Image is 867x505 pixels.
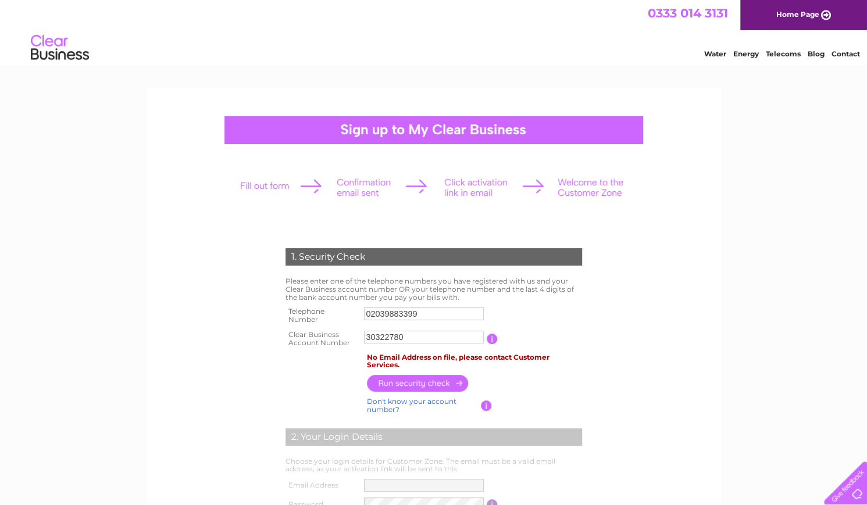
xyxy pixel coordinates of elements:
td: No Email Address on file, please contact Customer Services. [364,350,585,373]
a: Water [704,49,726,58]
td: Choose your login details for Customer Zone. The email must be a valid email address, as your act... [283,454,585,477]
th: Clear Business Account Number [283,327,362,350]
img: logo.png [30,30,90,66]
a: Energy [733,49,759,58]
div: Clear Business is a trading name of Verastar Limited (registered in [GEOGRAPHIC_DATA] No. 3667643... [159,6,709,56]
div: 1. Security Check [286,248,582,266]
th: Email Address [283,476,362,495]
td: Please enter one of the telephone numbers you have registered with us and your Clear Business acc... [283,274,585,304]
a: 0333 014 3131 [648,6,728,20]
a: Contact [832,49,860,58]
th: Telephone Number [283,304,362,327]
input: Information [481,400,492,411]
div: 2. Your Login Details [286,428,582,446]
a: Blog [808,49,825,58]
a: Don't know your account number? [367,397,456,414]
a: Telecoms [766,49,801,58]
input: Information [487,334,498,344]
